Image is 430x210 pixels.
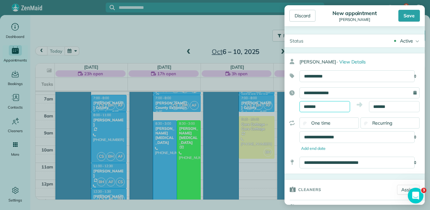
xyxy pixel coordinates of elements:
[400,38,413,44] div: Active
[299,56,425,68] div: [PERSON_NAME]
[337,59,338,65] span: ·
[298,180,321,199] h3: Cleaners
[408,188,423,203] iframe: Intercom live chat
[299,146,420,151] div: Add end date
[284,34,309,47] div: Status
[397,185,420,195] a: Assign
[364,122,368,126] input: Recurring
[398,10,420,22] div: Save
[330,10,379,16] div: New appointment
[339,59,366,65] span: View Details
[303,122,307,126] input: One time
[311,120,330,126] span: One time
[330,17,379,22] div: [PERSON_NAME]
[421,188,426,193] span: 3
[289,10,315,22] div: Discard
[372,120,392,126] span: Recurring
